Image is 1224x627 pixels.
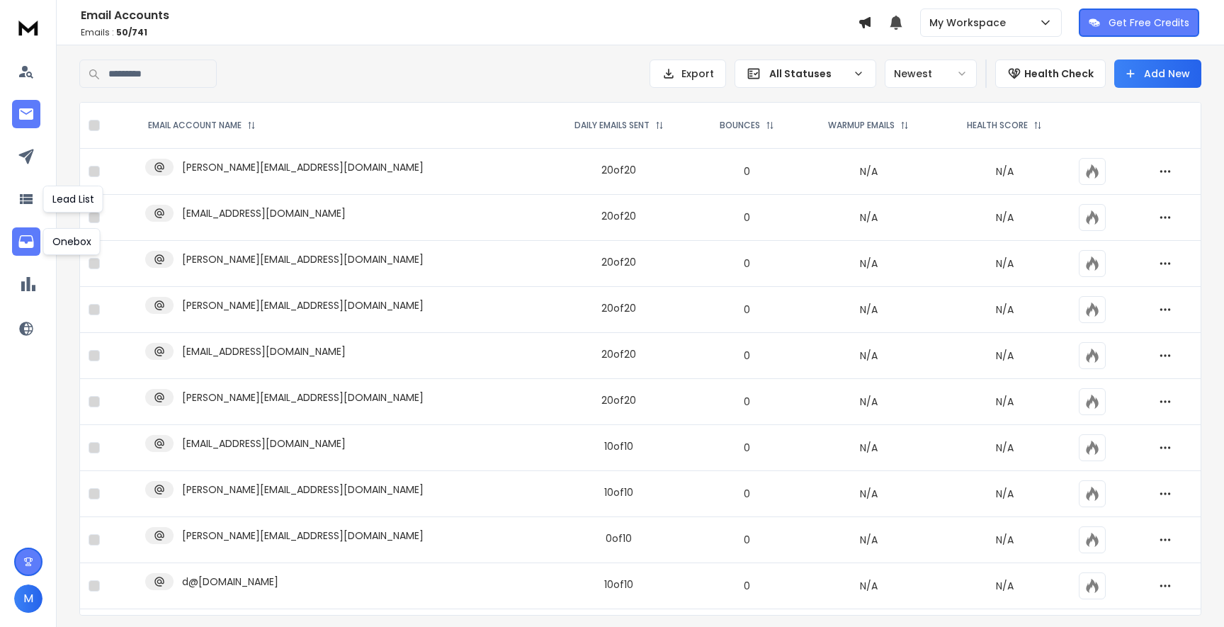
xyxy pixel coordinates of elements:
[947,579,1062,593] p: N/A
[947,395,1062,409] p: N/A
[14,14,42,40] img: logo
[703,256,790,271] p: 0
[967,120,1028,131] p: HEALTH SCORE
[601,163,636,177] div: 20 of 20
[947,349,1062,363] p: N/A
[947,533,1062,547] p: N/A
[182,206,346,220] p: [EMAIL_ADDRESS][DOMAIN_NAME]
[929,16,1011,30] p: My Workspace
[1024,67,1094,81] p: Health Check
[182,529,424,543] p: [PERSON_NAME][EMAIL_ADDRESS][DOMAIN_NAME]
[799,563,939,609] td: N/A
[182,482,424,497] p: [PERSON_NAME][EMAIL_ADDRESS][DOMAIN_NAME]
[703,579,790,593] p: 0
[601,255,636,269] div: 20 of 20
[601,209,636,223] div: 20 of 20
[601,393,636,407] div: 20 of 20
[14,584,42,613] button: M
[703,303,790,317] p: 0
[947,487,1062,501] p: N/A
[885,60,977,88] button: Newest
[182,344,346,358] p: [EMAIL_ADDRESS][DOMAIN_NAME]
[604,485,633,499] div: 10 of 10
[650,60,726,88] button: Export
[769,67,847,81] p: All Statuses
[799,195,939,241] td: N/A
[799,517,939,563] td: N/A
[799,241,939,287] td: N/A
[604,439,633,453] div: 10 of 10
[799,471,939,517] td: N/A
[601,347,636,361] div: 20 of 20
[995,60,1106,88] button: Health Check
[703,395,790,409] p: 0
[799,149,939,195] td: N/A
[799,333,939,379] td: N/A
[43,186,103,213] div: Lead List
[947,210,1062,225] p: N/A
[182,575,278,589] p: d@[DOMAIN_NAME]
[947,256,1062,271] p: N/A
[703,533,790,547] p: 0
[43,228,101,255] div: Onebox
[81,27,858,38] p: Emails :
[601,301,636,315] div: 20 of 20
[828,120,895,131] p: WARMUP EMAILS
[148,120,256,131] div: EMAIL ACCOUNT NAME
[606,531,632,546] div: 0 of 10
[182,298,424,312] p: [PERSON_NAME][EMAIL_ADDRESS][DOMAIN_NAME]
[799,425,939,471] td: N/A
[703,349,790,363] p: 0
[720,120,760,131] p: BOUNCES
[703,487,790,501] p: 0
[604,577,633,592] div: 10 of 10
[1109,16,1189,30] p: Get Free Credits
[81,7,858,24] h1: Email Accounts
[947,303,1062,317] p: N/A
[703,210,790,225] p: 0
[574,120,650,131] p: DAILY EMAILS SENT
[182,252,424,266] p: [PERSON_NAME][EMAIL_ADDRESS][DOMAIN_NAME]
[799,287,939,333] td: N/A
[116,26,147,38] span: 50 / 741
[947,164,1062,179] p: N/A
[182,436,346,451] p: [EMAIL_ADDRESS][DOMAIN_NAME]
[182,390,424,405] p: [PERSON_NAME][EMAIL_ADDRESS][DOMAIN_NAME]
[703,441,790,455] p: 0
[799,379,939,425] td: N/A
[1079,9,1199,37] button: Get Free Credits
[182,160,424,174] p: [PERSON_NAME][EMAIL_ADDRESS][DOMAIN_NAME]
[947,441,1062,455] p: N/A
[703,164,790,179] p: 0
[1114,60,1201,88] button: Add New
